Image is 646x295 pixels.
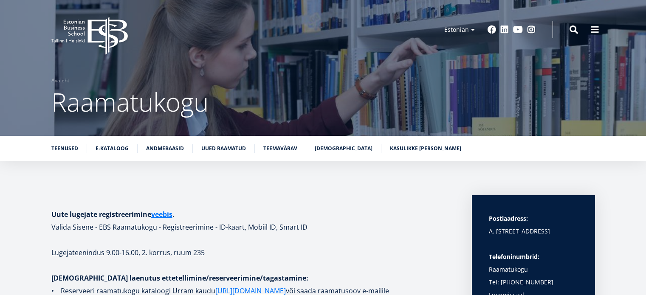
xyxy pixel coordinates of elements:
a: Linkedin [500,25,509,34]
a: Kasulikke [PERSON_NAME] [390,144,461,153]
strong: [DEMOGRAPHIC_DATA] laenutus ettetellimine/reserveerimine/tagastamine: [51,273,308,283]
a: veebis [151,208,172,221]
p: A. [STREET_ADDRESS] [489,225,578,238]
a: Facebook [488,25,496,34]
a: E-kataloog [96,144,129,153]
strong: Postiaadress: [489,214,528,222]
a: Teemavärav [263,144,297,153]
h1: . Valida Sisene - EBS Raamatukogu - Registreerimine - ID-kaart, Mobiil ID, Smart ID [51,208,455,233]
a: Andmebaasid [146,144,184,153]
a: Teenused [51,144,78,153]
a: Youtube [513,25,523,34]
a: [DEMOGRAPHIC_DATA] [315,144,372,153]
span: Raamatukogu [51,84,209,119]
p: Lugejateenindus 9.00-16.00, 2. korrus, ruum 235 [51,246,455,259]
p: Raamatukogu [489,250,578,276]
strong: Telefoninumbrid: [489,253,539,261]
a: Avaleht [51,76,69,85]
strong: Uute lugejate registreerimine [51,210,172,219]
a: Uued raamatud [201,144,246,153]
a: Instagram [527,25,536,34]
